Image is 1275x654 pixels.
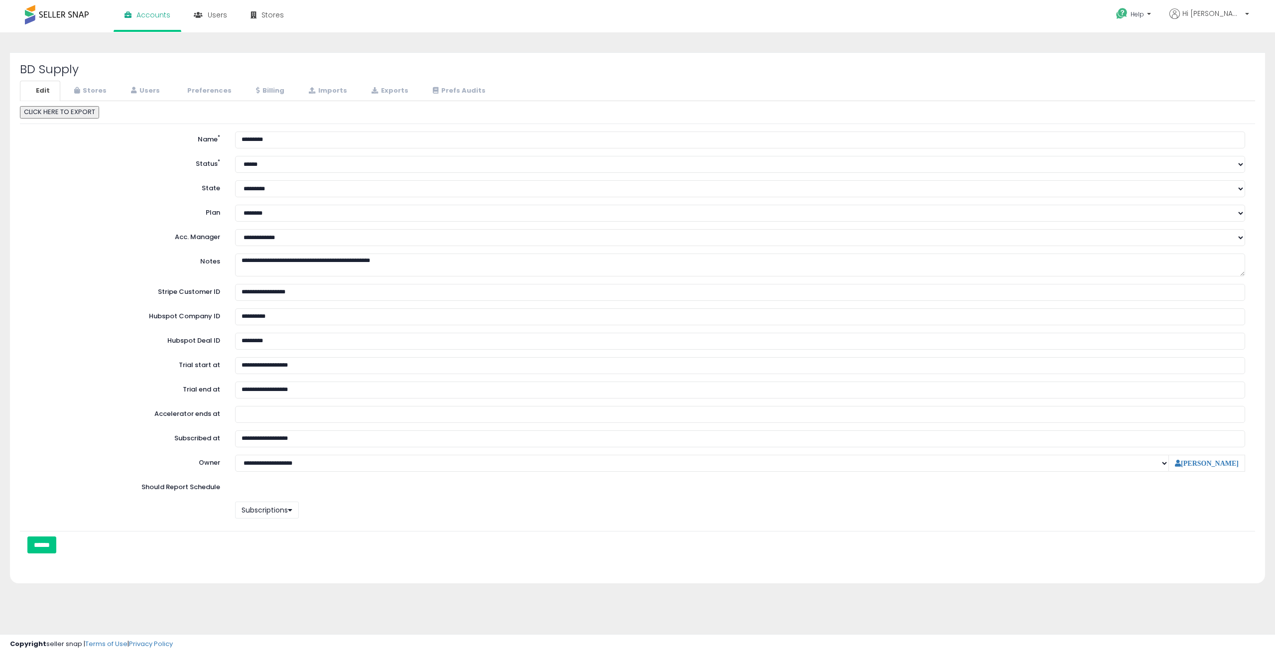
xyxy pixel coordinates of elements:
[22,284,228,297] label: Stripe Customer ID
[243,81,295,101] a: Billing
[136,10,170,20] span: Accounts
[208,10,227,20] span: Users
[22,430,228,443] label: Subscribed at
[22,229,228,242] label: Acc. Manager
[118,81,170,101] a: Users
[20,63,1255,76] h2: BD Supply
[22,156,228,169] label: Status
[199,458,220,468] label: Owner
[235,502,299,519] button: Subscriptions
[1175,460,1239,467] a: [PERSON_NAME]
[20,106,99,119] button: CLICK HERE TO EXPORT
[129,639,173,649] a: Privacy Policy
[10,639,46,649] strong: Copyright
[1116,7,1128,20] i: Get Help
[420,81,496,101] a: Prefs Audits
[61,81,117,101] a: Stores
[1182,8,1242,18] span: Hi [PERSON_NAME]
[22,357,228,370] label: Trial start at
[22,382,228,394] label: Trial end at
[22,180,228,193] label: State
[22,406,228,419] label: Accelerator ends at
[22,308,228,321] label: Hubspot Company ID
[22,254,228,266] label: Notes
[141,483,220,492] label: Should Report Schedule
[1169,8,1249,31] a: Hi [PERSON_NAME]
[171,81,242,101] a: Preferences
[359,81,419,101] a: Exports
[85,639,127,649] a: Terms of Use
[261,10,284,20] span: Stores
[22,205,228,218] label: Plan
[10,640,173,649] div: seller snap | |
[20,81,60,101] a: Edit
[22,333,228,346] label: Hubspot Deal ID
[296,81,358,101] a: Imports
[22,131,228,144] label: Name
[1131,10,1144,18] span: Help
